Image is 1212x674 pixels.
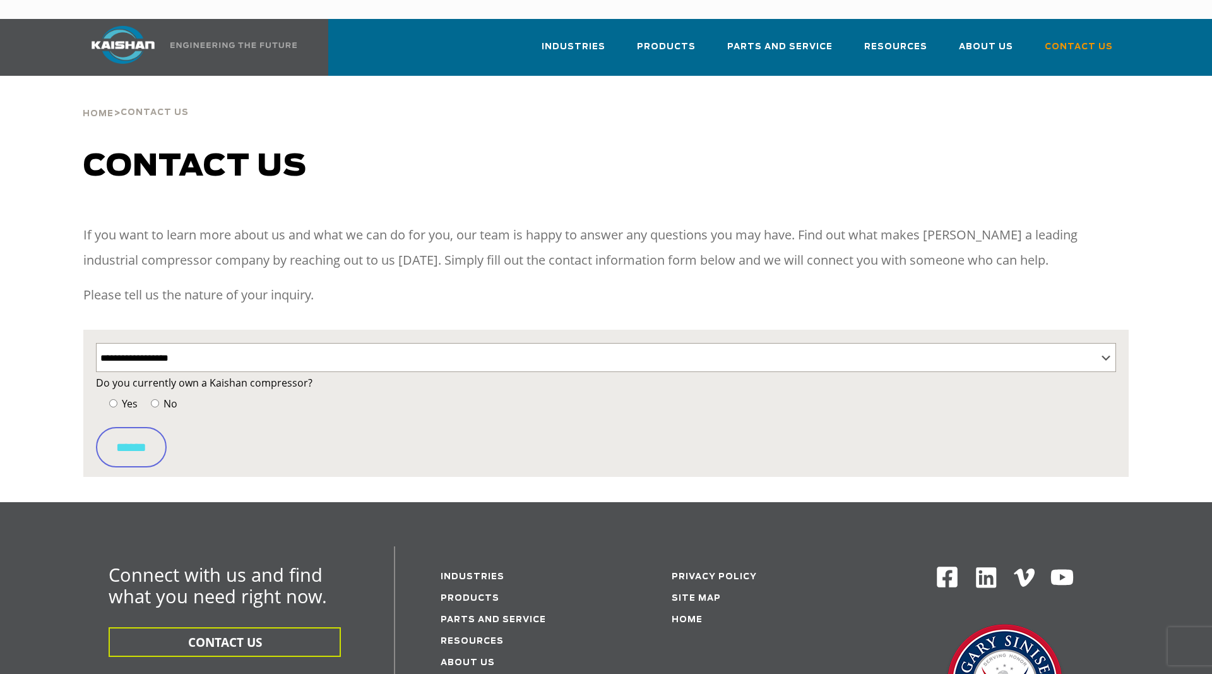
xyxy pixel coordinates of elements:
a: Parts and service [441,616,546,624]
span: Home [83,110,114,118]
span: Parts and Service [727,40,833,54]
a: Products [441,594,499,603]
a: Home [672,616,703,624]
a: Resources [864,30,927,73]
a: Industries [441,573,504,581]
span: Contact Us [1045,40,1113,54]
input: Yes [109,399,117,407]
button: CONTACT US [109,627,341,657]
span: Products [637,40,696,54]
a: Site Map [672,594,721,603]
img: Vimeo [1014,569,1035,587]
span: Yes [119,397,138,411]
img: Engineering the future [170,42,297,48]
span: No [161,397,177,411]
a: Resources [441,637,504,646]
a: Industries [542,30,605,73]
a: About Us [959,30,1013,73]
label: Do you currently own a Kaishan compressor? [96,374,1116,392]
span: Resources [864,40,927,54]
a: Home [83,107,114,119]
a: Privacy Policy [672,573,757,581]
span: About Us [959,40,1013,54]
span: Contact us [83,152,307,182]
form: Contact form [96,374,1116,467]
img: Linkedin [974,565,999,590]
a: Parts and Service [727,30,833,73]
a: About Us [441,659,495,667]
img: Facebook [936,565,959,589]
p: Please tell us the nature of your inquiry. [83,282,1129,308]
span: Connect with us and find what you need right now. [109,562,327,608]
a: Products [637,30,696,73]
input: No [151,399,159,407]
img: Youtube [1050,565,1074,590]
p: If you want to learn more about us and what we can do for you, our team is happy to answer any qu... [83,222,1129,273]
div: > [83,76,189,124]
span: Contact Us [121,109,189,117]
span: Industries [542,40,605,54]
img: kaishan logo [76,26,170,64]
a: Contact Us [1045,30,1113,73]
a: Kaishan USA [76,19,299,76]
